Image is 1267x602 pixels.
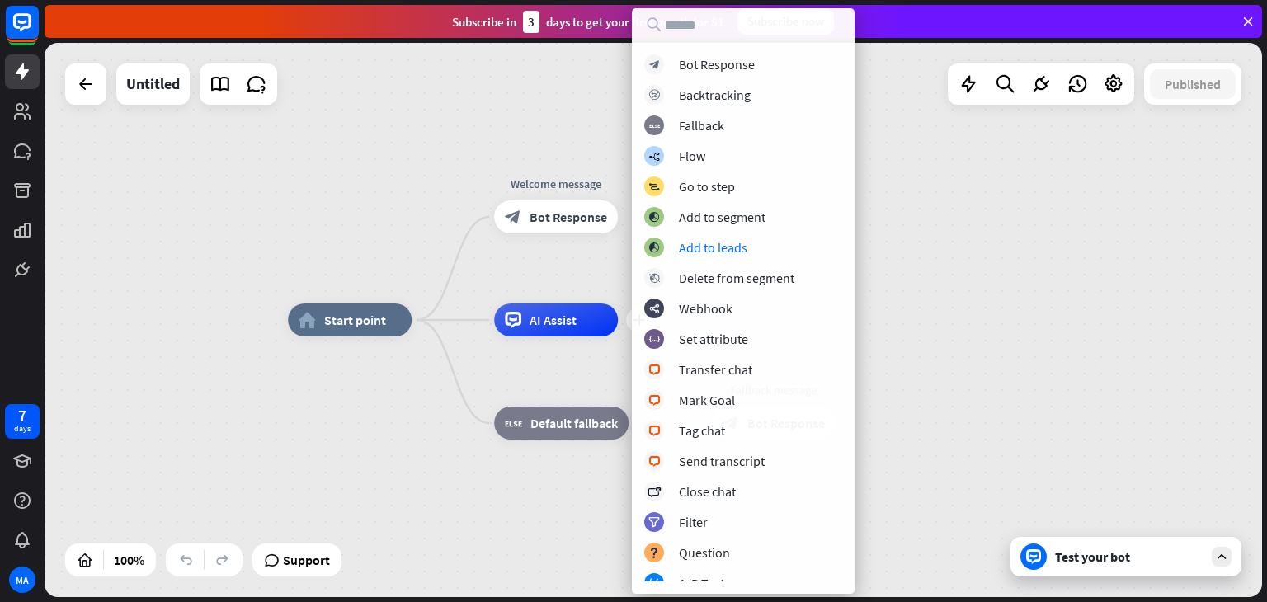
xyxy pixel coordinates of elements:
i: block_livechat [648,364,661,375]
div: Flow [679,148,705,164]
div: Fallback [679,117,724,134]
span: Support [283,547,330,573]
i: block_backtracking [649,90,660,101]
i: block_close_chat [648,487,661,497]
i: block_livechat [648,395,661,406]
div: Go to step [679,178,735,195]
i: block_ab_testing [649,578,660,589]
div: MA [9,567,35,593]
i: block_question [649,548,659,558]
div: days [14,423,31,435]
div: Send transcript [679,453,765,469]
div: Question [679,544,730,561]
div: Add to segment [679,209,765,225]
div: Add to leads [679,239,747,256]
span: AI Assist [530,312,577,328]
div: 7 [18,408,26,423]
span: Default fallback [530,415,618,431]
i: block_set_attribute [649,334,660,345]
i: block_livechat [648,426,661,436]
i: block_goto [648,181,660,192]
i: block_fallback [505,415,522,431]
div: A/B Test [679,575,724,591]
div: 100% [109,547,149,573]
i: block_delete_from_segment [649,273,660,284]
div: Backtracking [679,87,751,103]
i: block_fallback [649,120,660,131]
i: builder_tree [648,151,660,162]
i: block_bot_response [649,59,660,70]
div: Subscribe in days to get your first month for $1 [452,11,724,33]
button: Published [1150,69,1236,99]
button: Open LiveChat chat widget [13,7,63,56]
span: Start point [324,312,386,328]
i: block_add_to_segment [648,242,660,253]
i: block_livechat [648,456,661,467]
a: 7 days [5,404,40,439]
div: Close chat [679,483,736,500]
div: Bot Response [679,56,755,73]
i: filter [648,517,660,528]
div: Tag chat [679,422,725,439]
div: 3 [523,11,539,33]
div: Test your bot [1055,548,1203,565]
i: home_2 [299,312,316,328]
div: Webhook [679,300,732,317]
div: Untitled [126,63,180,105]
i: webhooks [649,303,660,314]
div: Set attribute [679,331,748,347]
div: Transfer chat [679,361,752,378]
i: block_bot_response [505,209,521,225]
div: Mark Goal [679,392,735,408]
span: Bot Response [530,209,607,225]
i: block_add_to_segment [648,212,660,223]
div: Filter [679,514,708,530]
div: Welcome message [482,176,630,192]
div: Delete from segment [679,270,794,286]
